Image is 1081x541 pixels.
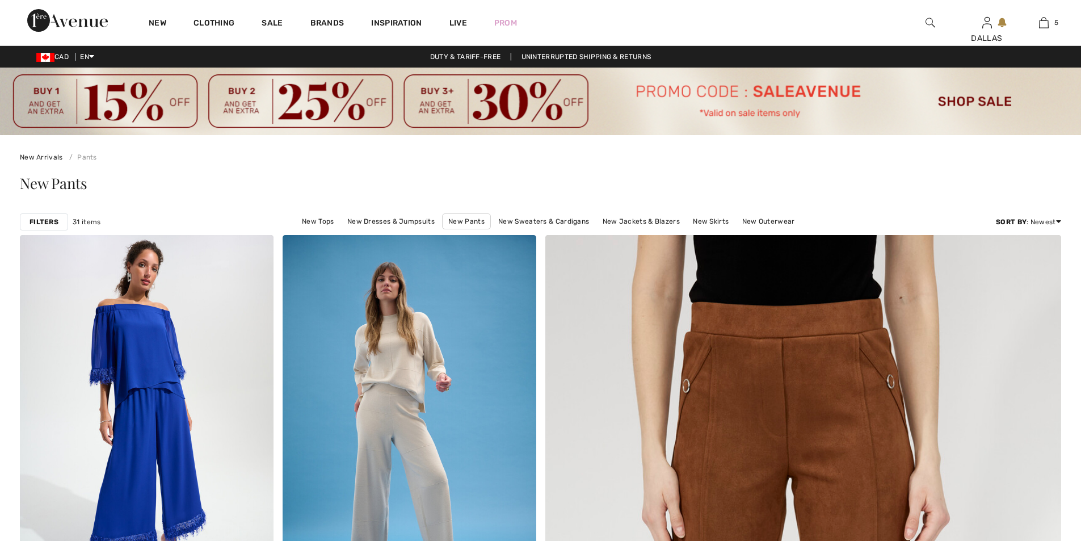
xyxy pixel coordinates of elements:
a: New Arrivals [20,153,63,161]
a: New Skirts [687,214,734,229]
div: DALLAS [959,32,1015,44]
a: Brands [310,18,344,30]
span: CAD [36,53,73,61]
strong: Filters [30,217,58,227]
img: My Info [982,16,992,30]
a: Pants [65,153,97,161]
a: Prom [494,17,517,29]
span: 31 items [73,217,100,227]
a: New Sweaters & Cardigans [493,214,595,229]
img: Canadian Dollar [36,53,54,62]
span: EN [80,53,94,61]
span: New Pants [20,173,87,193]
a: New Tops [296,214,339,229]
a: New [149,18,166,30]
span: Inspiration [371,18,422,30]
a: New Jackets & Blazers [597,214,685,229]
img: 1ère Avenue [27,9,108,32]
div: : Newest [996,217,1061,227]
a: Sign In [982,17,992,28]
a: Sale [262,18,283,30]
span: 5 [1054,18,1058,28]
a: 5 [1016,16,1071,30]
a: New Outerwear [737,214,801,229]
a: Live [449,17,467,29]
a: Clothing [194,18,234,30]
a: New Pants [442,213,491,229]
a: New Dresses & Jumpsuits [342,214,440,229]
img: search the website [926,16,935,30]
img: My Bag [1039,16,1049,30]
strong: Sort By [996,218,1027,226]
